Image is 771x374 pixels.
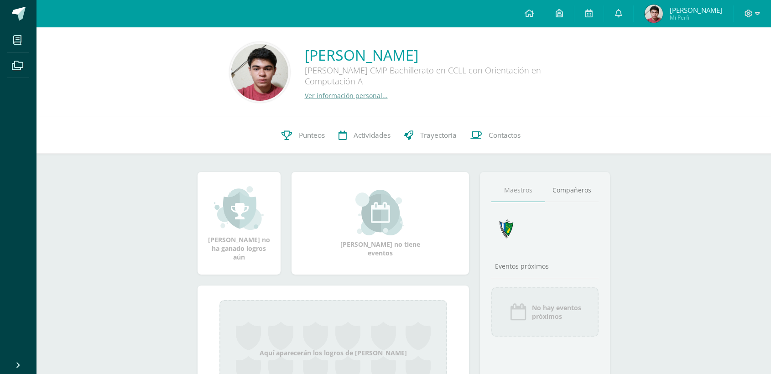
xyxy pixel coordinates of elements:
[355,190,405,235] img: event_small.png
[545,179,599,202] a: Compañeros
[305,45,578,65] a: [PERSON_NAME]
[509,303,527,321] img: event_icon.png
[491,262,599,270] div: Eventos próximos
[491,179,545,202] a: Maestros
[397,117,464,154] a: Trayectoria
[334,190,426,257] div: [PERSON_NAME] no tiene eventos
[305,65,578,91] div: [PERSON_NAME] CMP Bachillerato en CCLL con Orientación en Computación A
[494,217,519,242] img: 7cab5f6743d087d6deff47ee2e57ce0d.png
[305,91,388,100] a: Ver información personal...
[489,130,521,140] span: Contactos
[645,5,663,23] img: c6ddeb8a0f1046f05ba56617d35fcd8e.png
[332,117,397,154] a: Actividades
[299,130,325,140] span: Punteos
[670,5,722,15] span: [PERSON_NAME]
[207,185,271,261] div: [PERSON_NAME] no ha ganado logros aún
[275,117,332,154] a: Punteos
[532,303,581,321] span: No hay eventos próximos
[420,130,457,140] span: Trayectoria
[464,117,527,154] a: Contactos
[231,44,288,101] img: 39dcf50ce71b67b3f60366125d8c3e75.png
[670,14,722,21] span: Mi Perfil
[214,185,264,231] img: achievement_small.png
[354,130,391,140] span: Actividades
